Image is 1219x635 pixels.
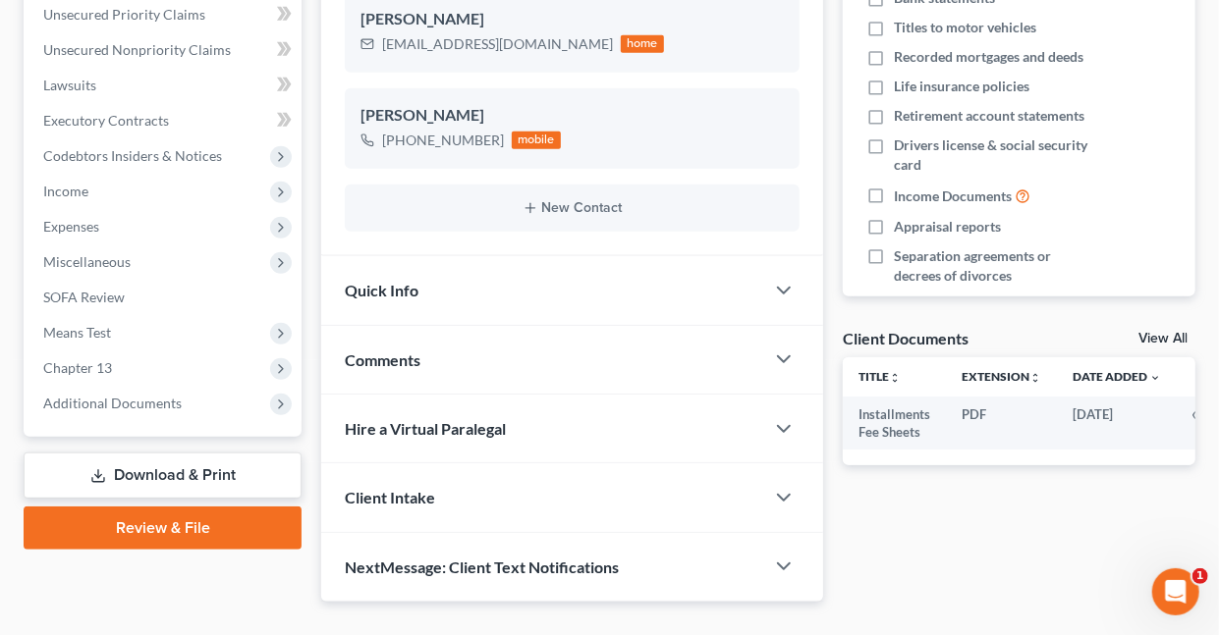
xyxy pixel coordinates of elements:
[843,397,946,450] td: Installments Fee Sheets
[43,41,231,58] span: Unsecured Nonpriority Claims
[889,372,901,384] i: unfold_more
[28,280,302,315] a: SOFA Review
[28,32,302,68] a: Unsecured Nonpriority Claims
[43,324,111,341] span: Means Test
[1138,332,1188,345] a: View All
[24,506,302,550] a: Review & File
[894,77,1029,96] span: Life insurance policies
[360,8,784,31] div: [PERSON_NAME]
[1073,369,1161,384] a: Date Added expand_more
[345,419,506,438] span: Hire a Virtual Paralegal
[28,68,302,103] a: Lawsuits
[43,218,99,235] span: Expenses
[894,47,1083,67] span: Recorded mortgages and deeds
[621,35,664,53] div: home
[43,395,182,411] span: Additional Documents
[43,289,125,305] span: SOFA Review
[894,106,1084,126] span: Retirement account statements
[894,18,1036,37] span: Titles to motor vehicles
[43,77,96,93] span: Lawsuits
[1057,397,1177,450] td: [DATE]
[1152,568,1199,615] iframe: Intercom live chat
[894,135,1090,175] span: Drivers license & social security card
[360,104,784,128] div: [PERSON_NAME]
[43,6,205,23] span: Unsecured Priority Claims
[28,103,302,138] a: Executory Contracts
[345,488,435,506] span: Client Intake
[1149,372,1161,384] i: expand_more
[345,557,619,576] span: NextMessage: Client Text Notifications
[859,369,901,384] a: Titleunfold_more
[43,183,88,199] span: Income
[24,452,302,499] a: Download & Print
[345,281,418,299] span: Quick Info
[382,34,613,54] div: [EMAIL_ADDRESS][DOMAIN_NAME]
[345,350,420,369] span: Comments
[43,112,169,129] span: Executory Contracts
[843,328,969,348] div: Client Documents
[894,186,1012,206] span: Income Documents
[43,253,131,270] span: Miscellaneous
[360,200,784,216] button: New Contact
[894,246,1090,286] span: Separation agreements or decrees of divorces
[1029,372,1041,384] i: unfold_more
[43,359,112,376] span: Chapter 13
[43,147,222,164] span: Codebtors Insiders & Notices
[894,217,1001,237] span: Appraisal reports
[1192,568,1208,584] span: 1
[962,369,1041,384] a: Extensionunfold_more
[946,397,1057,450] td: PDF
[382,131,504,150] div: [PHONE_NUMBER]
[512,132,561,149] div: mobile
